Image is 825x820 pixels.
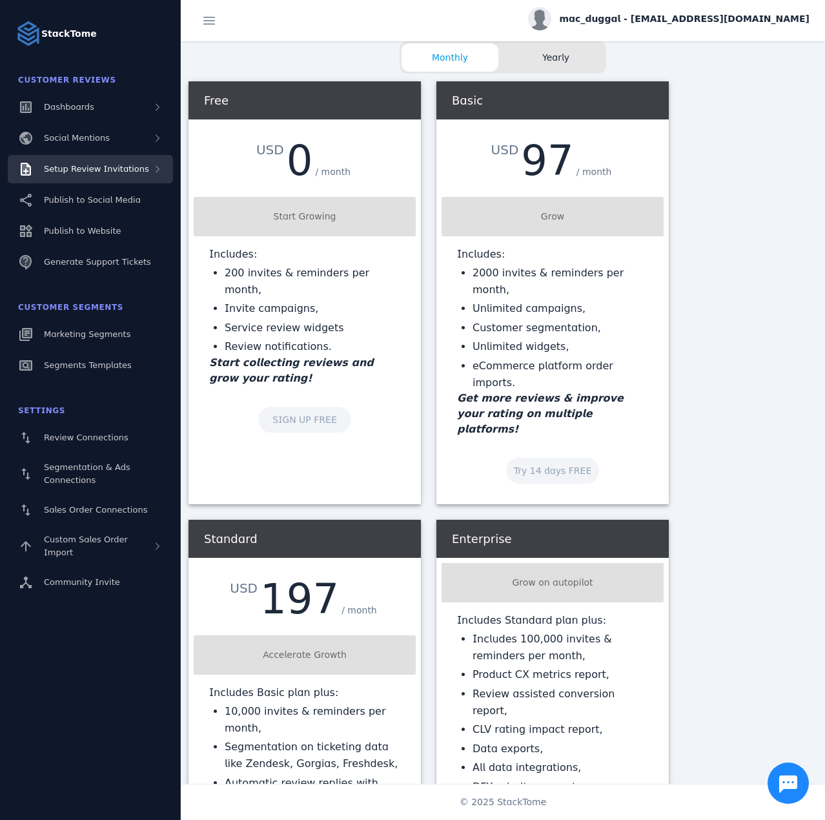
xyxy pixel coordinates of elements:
div: USD [230,579,260,598]
a: Publish to Social Media [8,186,173,214]
span: Review Connections [44,433,128,442]
li: DFY priority support. [473,779,648,795]
span: Standard [204,532,258,546]
div: Grow on autopilot [447,576,658,589]
p: Includes Standard plan plus: [457,613,648,628]
p: Includes: [457,247,648,262]
em: Start collecting reviews and grow your rating! [209,356,374,384]
div: USD [491,140,522,159]
span: Dashboards [44,102,94,112]
div: Accelerate Growth [199,648,411,662]
span: Custom Sales Order Import [44,535,128,557]
span: Free [204,94,229,107]
li: Includes 100,000 invites & reminders per month, [473,631,648,664]
li: All data integrations, [473,759,648,776]
span: Customer Segments [18,303,123,312]
li: 2000 invites & reminders per month, [473,265,648,298]
span: Publish to Social Media [44,195,141,205]
div: 97 [521,140,573,181]
p: Includes: [209,247,400,262]
a: Sales Order Connections [8,496,173,524]
li: Segmentation on ticketing data like Zendesk, Gorgias, Freshdesk, [225,739,400,772]
em: Get more reviews & improve your rating on multiple platforms! [457,392,624,435]
div: / month [339,601,380,620]
span: Publish to Website [44,226,121,236]
li: 200 invites & reminders per month, [225,265,400,298]
p: Includes Basic plan plus: [209,685,400,701]
span: Basic [452,94,483,107]
span: Generate Support Tickets [44,257,151,267]
div: / month [312,163,353,181]
span: Customer Reviews [18,76,116,85]
li: 10,000 invites & reminders per month, [225,703,400,736]
li: Review notifications. [225,338,400,355]
li: Service review widgets [225,320,400,336]
li: eCommerce platform order imports. [473,358,648,391]
img: Logo image [15,21,41,46]
img: profile.jpg [528,7,551,30]
span: © 2025 StackTome [460,795,547,809]
div: Start Growing [199,210,411,223]
span: Social Mentions [44,133,110,143]
a: Marketing Segments [8,320,173,349]
div: / month [574,163,615,181]
span: Setup Review Invitations [44,164,149,174]
span: Sales Order Connections [44,505,147,515]
a: Segmentation & Ads Connections [8,455,173,493]
span: Enterprise [452,532,512,546]
li: Customer segmentation, [473,320,648,336]
strong: StackTome [41,27,97,41]
div: USD [256,140,287,159]
a: Publish to Website [8,217,173,245]
div: Grow [447,210,658,223]
li: Invite campaigns, [225,300,400,317]
li: Data exports, [473,741,648,757]
div: 197 [260,579,339,620]
li: CLV rating impact report, [473,721,648,738]
span: mac_duggal - [EMAIL_ADDRESS][DOMAIN_NAME] [559,12,810,26]
li: Review assisted conversion report, [473,686,648,719]
a: Segments Templates [8,351,173,380]
li: Automatic review replies with ChatGPT AI, [225,775,400,808]
span: Segments Templates [44,360,132,370]
span: Monthly [402,51,498,65]
span: Yearly [507,51,604,65]
span: Settings [18,406,65,415]
span: Community Invite [44,577,120,587]
li: Product CX metrics report, [473,666,648,683]
li: Unlimited campaigns, [473,300,648,317]
a: Generate Support Tickets [8,248,173,276]
a: Review Connections [8,424,173,452]
div: 0 [287,140,313,181]
span: Marketing Segments [44,329,130,339]
button: mac_duggal - [EMAIL_ADDRESS][DOMAIN_NAME] [528,7,810,30]
a: Community Invite [8,568,173,597]
span: Segmentation & Ads Connections [44,462,130,485]
li: Unlimited widgets, [473,338,648,355]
